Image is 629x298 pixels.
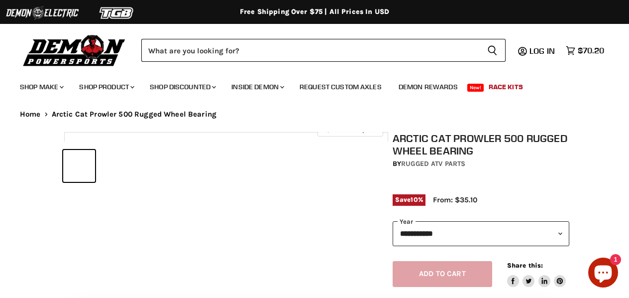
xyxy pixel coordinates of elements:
[63,150,95,182] button: IMAGE thumbnail
[12,77,70,97] a: Shop Make
[393,194,425,205] span: Save %
[479,39,506,62] button: Search
[52,110,216,119] span: Arctic Cat Prowler 500 Rugged Wheel Bearing
[507,261,566,288] aside: Share this:
[141,39,506,62] form: Product
[141,39,479,62] input: Search
[481,77,530,97] a: Race Kits
[507,262,543,269] span: Share this:
[20,110,41,119] a: Home
[525,46,561,55] a: Log in
[561,43,609,58] a: $70.20
[393,132,569,157] h1: Arctic Cat Prowler 500 Rugged Wheel Bearing
[72,77,140,97] a: Shop Product
[393,158,569,169] div: by
[80,3,154,22] img: TGB Logo 2
[411,196,418,203] span: 10
[578,46,604,55] span: $70.20
[292,77,389,97] a: Request Custom Axles
[585,258,621,290] inbox-online-store-chat: Shopify online store chat
[322,126,378,133] span: Click to expand
[529,46,555,56] span: Log in
[433,195,477,204] span: From: $35.10
[20,32,129,68] img: Demon Powersports
[401,159,465,168] a: Rugged ATV Parts
[5,3,80,22] img: Demon Electric Logo 2
[224,77,290,97] a: Inside Demon
[12,73,602,97] ul: Main menu
[467,84,484,92] span: New!
[393,221,569,246] select: year
[142,77,222,97] a: Shop Discounted
[391,77,465,97] a: Demon Rewards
